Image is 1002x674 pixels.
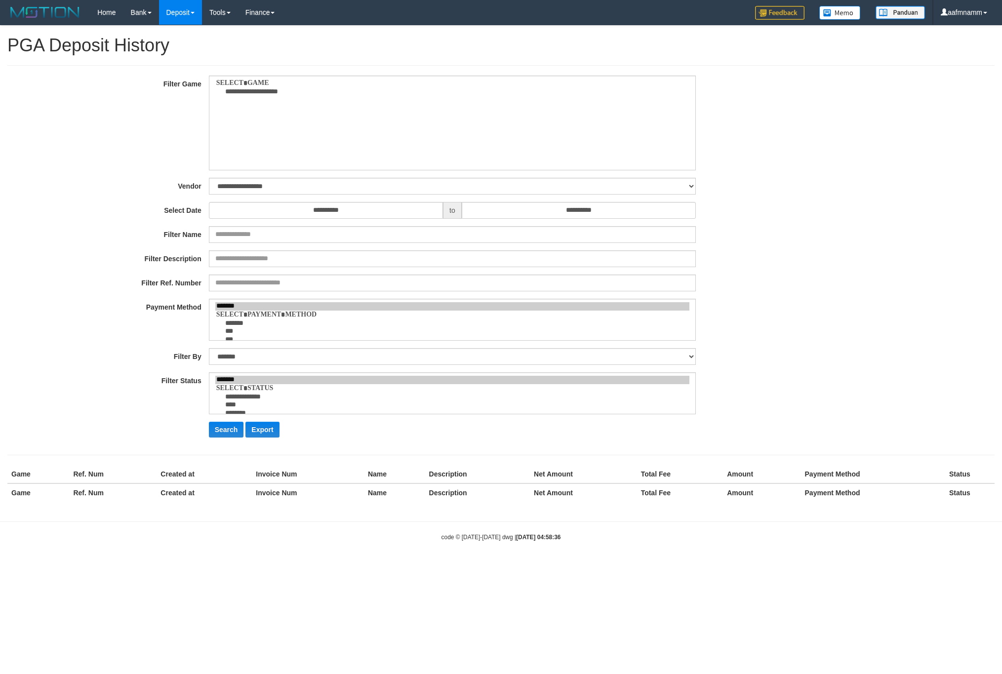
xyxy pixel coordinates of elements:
th: Net Amount [530,483,637,502]
span: to [443,202,462,219]
th: Total Fee [637,465,723,483]
th: Description [425,483,530,502]
th: Invoice Num [252,483,364,502]
img: panduan.png [876,6,925,19]
button: Export [245,422,279,437]
th: Name [364,483,425,502]
th: Status [945,465,995,483]
th: Description [425,465,530,483]
th: Amount [723,483,801,502]
th: Invoice Num [252,465,364,483]
th: Total Fee [637,483,723,502]
button: Search [209,422,244,437]
th: Game [7,465,69,483]
th: Ref. Num [69,483,157,502]
th: Name [364,465,425,483]
th: Amount [723,465,801,483]
small: code © [DATE]-[DATE] dwg | [441,534,561,541]
th: Game [7,483,69,502]
th: Payment Method [801,465,945,483]
th: Created at [157,483,252,502]
th: Created at [157,465,252,483]
img: MOTION_logo.png [7,5,82,20]
th: Net Amount [530,465,637,483]
img: Button%20Memo.svg [819,6,861,20]
th: Status [945,483,995,502]
th: Payment Method [801,483,945,502]
th: Ref. Num [69,465,157,483]
h1: PGA Deposit History [7,36,995,55]
img: Feedback.jpg [755,6,804,20]
strong: [DATE] 04:58:36 [516,534,561,541]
